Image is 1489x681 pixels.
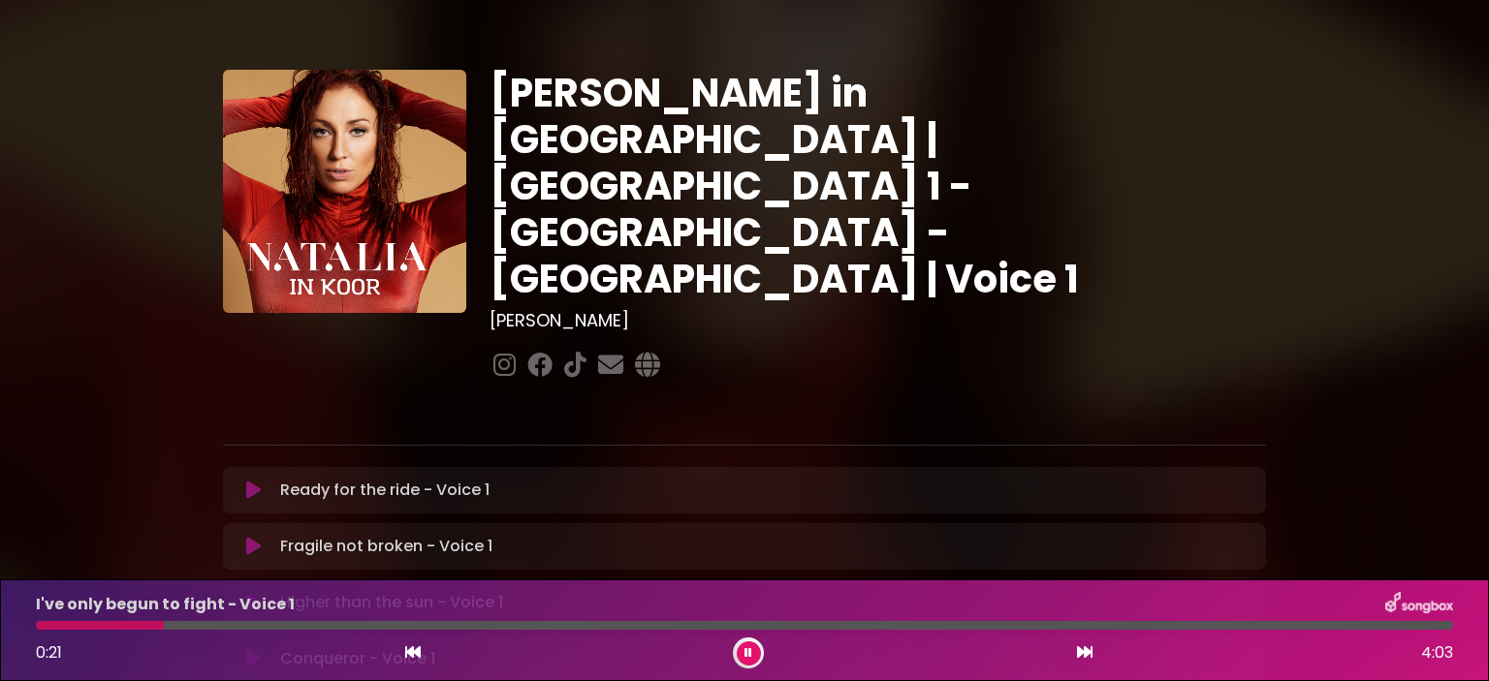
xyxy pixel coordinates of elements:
p: I've only begun to fight - Voice 1 [36,593,295,616]
h1: [PERSON_NAME] in [GEOGRAPHIC_DATA] | [GEOGRAPHIC_DATA] 1 - [GEOGRAPHIC_DATA] - [GEOGRAPHIC_DATA] ... [490,70,1266,302]
img: YTVS25JmS9CLUqXqkEhs [223,70,466,313]
span: 4:03 [1421,641,1453,665]
img: songbox-logo-white.png [1385,592,1453,617]
h3: [PERSON_NAME] [490,310,1266,331]
p: Ready for the ride - Voice 1 [280,479,490,502]
span: 0:21 [36,641,62,664]
p: Fragile not broken - Voice 1 [280,535,492,558]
